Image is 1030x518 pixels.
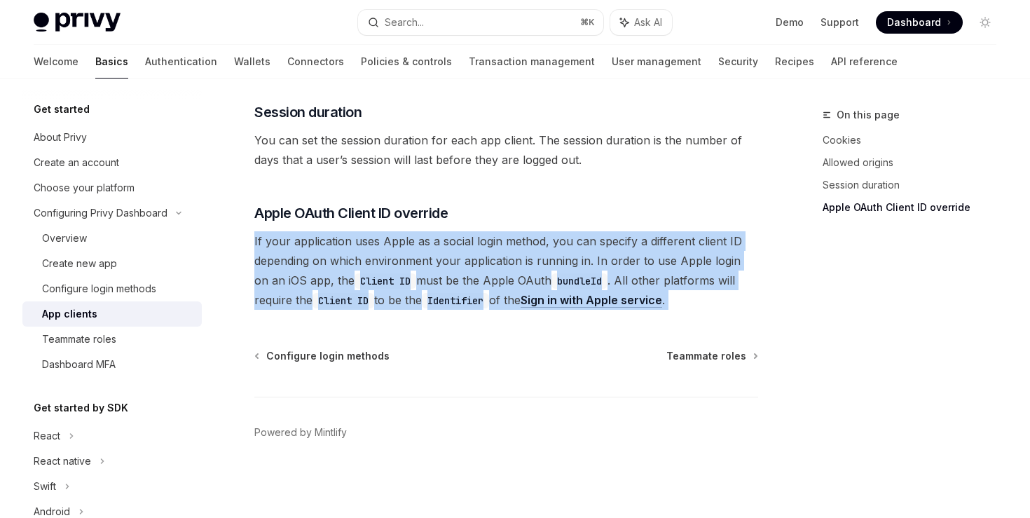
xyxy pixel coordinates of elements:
[95,45,128,79] a: Basics
[34,101,90,118] h5: Get started
[254,203,448,223] span: Apple OAuth Client ID override
[718,45,758,79] a: Security
[42,306,97,322] div: App clients
[610,10,672,35] button: Ask AI
[634,15,662,29] span: Ask AI
[385,14,424,31] div: Search...
[666,349,757,363] a: Teammate roles
[254,425,347,439] a: Powered by Mintlify
[837,107,900,123] span: On this page
[823,196,1008,219] a: Apple OAuth Client ID override
[666,349,746,363] span: Teammate roles
[145,45,217,79] a: Authentication
[266,349,390,363] span: Configure login methods
[358,10,603,35] button: Search...⌘K
[355,273,416,289] code: Client ID
[823,174,1008,196] a: Session duration
[361,45,452,79] a: Policies & controls
[22,352,202,377] a: Dashboard MFA
[776,15,804,29] a: Demo
[34,179,135,196] div: Choose your platform
[42,331,116,348] div: Teammate roles
[551,273,607,289] code: bundleId
[254,130,758,170] span: You can set the session duration for each app client. The session duration is the number of days ...
[823,151,1008,174] a: Allowed origins
[521,293,662,308] a: Sign in with Apple service
[22,251,202,276] a: Create new app
[22,301,202,327] a: App clients
[974,11,996,34] button: Toggle dark mode
[34,45,78,79] a: Welcome
[254,102,362,122] span: Session duration
[34,205,167,221] div: Configuring Privy Dashboard
[254,231,758,310] span: If your application uses Apple as a social login method, you can specify a different client ID de...
[22,276,202,301] a: Configure login methods
[22,125,202,150] a: About Privy
[831,45,898,79] a: API reference
[256,349,390,363] a: Configure login methods
[34,453,91,470] div: React native
[34,129,87,146] div: About Privy
[775,45,814,79] a: Recipes
[612,45,701,79] a: User management
[42,255,117,272] div: Create new app
[34,428,60,444] div: React
[469,45,595,79] a: Transaction management
[234,45,270,79] a: Wallets
[580,17,595,28] span: ⌘ K
[34,154,119,171] div: Create an account
[34,400,128,416] h5: Get started by SDK
[313,293,374,308] code: Client ID
[42,280,156,297] div: Configure login methods
[820,15,859,29] a: Support
[34,13,121,32] img: light logo
[22,175,202,200] a: Choose your platform
[823,129,1008,151] a: Cookies
[42,356,116,373] div: Dashboard MFA
[22,226,202,251] a: Overview
[422,293,489,308] code: Identifier
[22,327,202,352] a: Teammate roles
[22,150,202,175] a: Create an account
[887,15,941,29] span: Dashboard
[34,478,56,495] div: Swift
[42,230,87,247] div: Overview
[287,45,344,79] a: Connectors
[876,11,963,34] a: Dashboard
